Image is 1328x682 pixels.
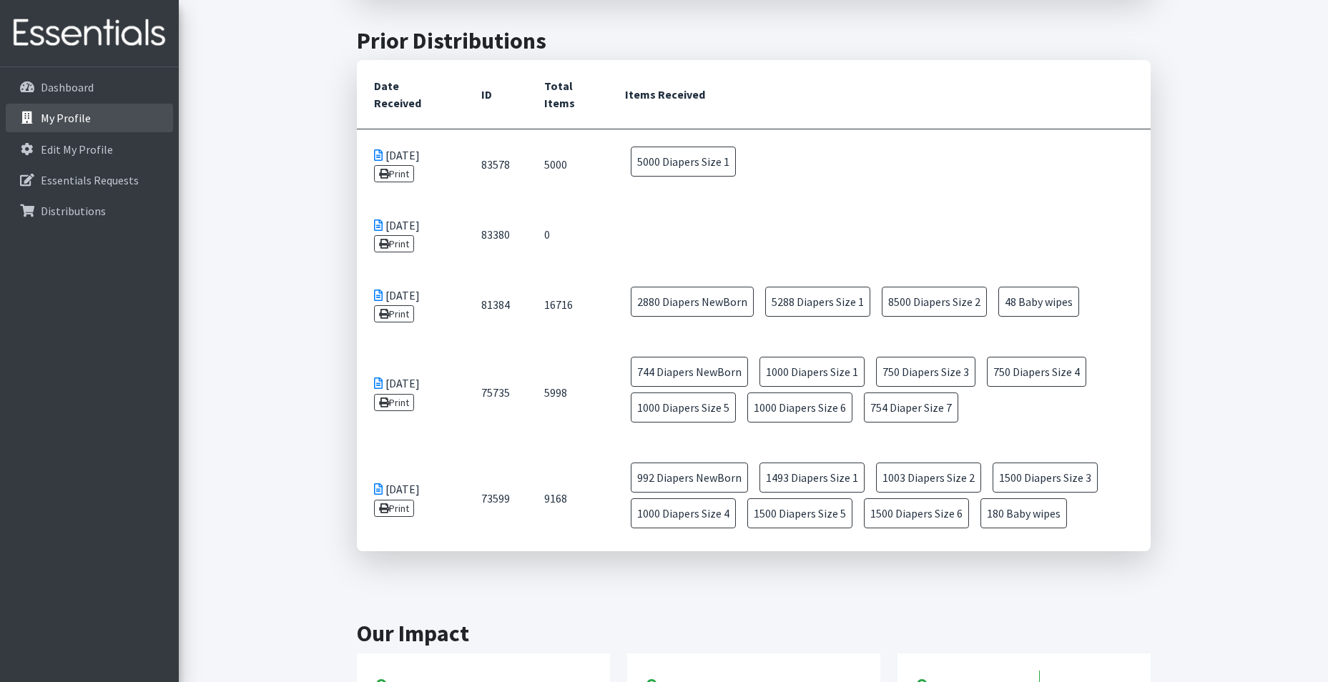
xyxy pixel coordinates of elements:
th: ID [464,60,527,129]
td: 9168 [527,445,608,551]
span: 1500 Diapers Size 5 [747,498,852,528]
th: Date Received [357,60,464,129]
span: 1000 Diapers Size 6 [747,392,852,422]
p: Essentials Requests [41,173,139,187]
td: 73599 [464,445,527,551]
td: [DATE] [357,270,464,340]
td: 5998 [527,340,608,445]
span: 48 Baby wipes [998,287,1079,317]
span: 754 Diaper Size 7 [864,392,958,422]
a: Edit My Profile [6,135,173,164]
span: 8500 Diapers Size 2 [882,287,987,317]
th: Total Items [527,60,608,129]
td: 75735 [464,340,527,445]
td: [DATE] [357,340,464,445]
span: 1000 Diapers Size 5 [631,392,736,422]
span: 2880 Diapers NewBorn [631,287,754,317]
span: 5288 Diapers Size 1 [765,287,870,317]
th: Items Received [608,60,1151,129]
span: 750 Diapers Size 3 [876,357,975,387]
h2: Prior Distributions [357,27,1151,54]
a: Print [374,165,415,182]
td: [DATE] [357,129,464,200]
td: 83578 [464,129,527,200]
span: 1500 Diapers Size 3 [993,463,1098,493]
td: 81384 [464,270,527,340]
span: 992 Diapers NewBorn [631,463,748,493]
p: Edit My Profile [41,142,113,157]
td: [DATE] [357,199,464,270]
a: My Profile [6,104,173,132]
span: 1003 Diapers Size 2 [876,463,981,493]
td: 0 [527,199,608,270]
a: Distributions [6,197,173,225]
td: 16716 [527,270,608,340]
td: [DATE] [357,445,464,551]
span: 750 Diapers Size 4 [987,357,1086,387]
a: Print [374,500,415,517]
h2: Our Impact [357,620,1151,647]
span: 744 Diapers NewBorn [631,357,748,387]
a: Dashboard [6,73,173,102]
a: Print [374,305,415,322]
a: Print [374,235,415,252]
span: 1500 Diapers Size 6 [864,498,969,528]
span: 5000 Diapers Size 1 [631,147,736,177]
span: 180 Baby wipes [980,498,1067,528]
p: Distributions [41,204,106,218]
span: 1000 Diapers Size 1 [759,357,865,387]
a: Print [374,394,415,411]
img: HumanEssentials [6,9,173,57]
td: 83380 [464,199,527,270]
p: My Profile [41,111,91,125]
p: Dashboard [41,80,94,94]
span: 1493 Diapers Size 1 [759,463,865,493]
span: 1000 Diapers Size 4 [631,498,736,528]
a: Essentials Requests [6,166,173,194]
td: 5000 [527,129,608,200]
